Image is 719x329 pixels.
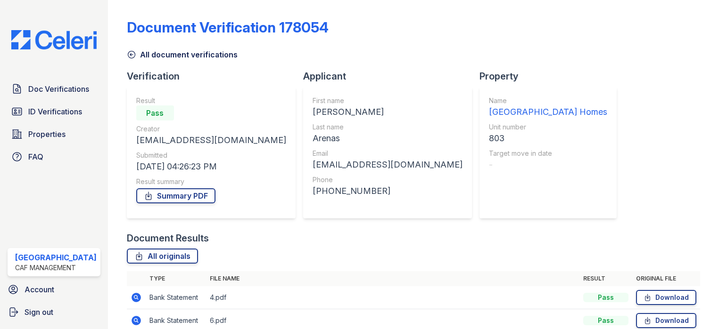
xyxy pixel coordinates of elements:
div: Last name [313,122,463,132]
td: Bank Statement [146,286,206,309]
th: Original file [632,271,700,286]
span: Doc Verifications [28,83,89,95]
div: [EMAIL_ADDRESS][DOMAIN_NAME] [136,134,286,147]
span: ID Verifications [28,106,82,117]
a: All document verifications [127,49,238,60]
div: Document Results [127,232,209,245]
div: 803 [489,132,607,145]
a: Account [4,280,104,299]
img: CE_Logo_Blue-a8612792a0a2168367f1c8372b55b34899dd931a85d93a1a3d3e32e68fde9ad4.png [4,30,104,49]
a: FAQ [8,147,100,166]
td: 4.pdf [206,286,579,309]
div: Creator [136,124,286,134]
div: Arenas [313,132,463,145]
div: Pass [136,105,174,120]
div: Pass [583,293,628,302]
a: Properties [8,125,100,144]
div: First name [313,96,463,105]
a: Summary PDF [136,188,215,203]
div: Document Verification 178054 [127,19,329,36]
div: [GEOGRAPHIC_DATA] [15,252,97,263]
th: File name [206,271,579,286]
th: Type [146,271,206,286]
div: [EMAIL_ADDRESS][DOMAIN_NAME] [313,158,463,171]
a: Download [636,290,696,305]
span: Properties [28,128,66,140]
div: Unit number [489,122,607,132]
span: Account [25,284,54,295]
th: Result [579,271,632,286]
div: Phone [313,175,463,185]
a: Sign out [4,303,104,321]
div: Pass [583,316,628,325]
div: Result summary [136,177,286,186]
a: All originals [127,249,198,264]
div: [DATE] 04:26:23 PM [136,160,286,173]
div: Submitted [136,151,286,160]
a: Doc Verifications [8,80,100,98]
div: CAF Management [15,263,97,273]
div: Name [489,96,607,105]
span: Sign out [25,306,53,318]
a: Name [GEOGRAPHIC_DATA] Homes [489,96,607,119]
div: Result [136,96,286,105]
a: Download [636,313,696,328]
div: Email [313,149,463,158]
iframe: chat widget [679,291,710,320]
a: ID Verifications [8,102,100,121]
div: Target move in date [489,149,607,158]
div: Property [479,70,624,83]
div: Applicant [303,70,479,83]
div: [PERSON_NAME] [313,105,463,119]
div: - [489,158,607,171]
span: FAQ [28,151,43,162]
div: [PHONE_NUMBER] [313,185,463,198]
div: Verification [127,70,303,83]
div: [GEOGRAPHIC_DATA] Homes [489,105,607,119]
